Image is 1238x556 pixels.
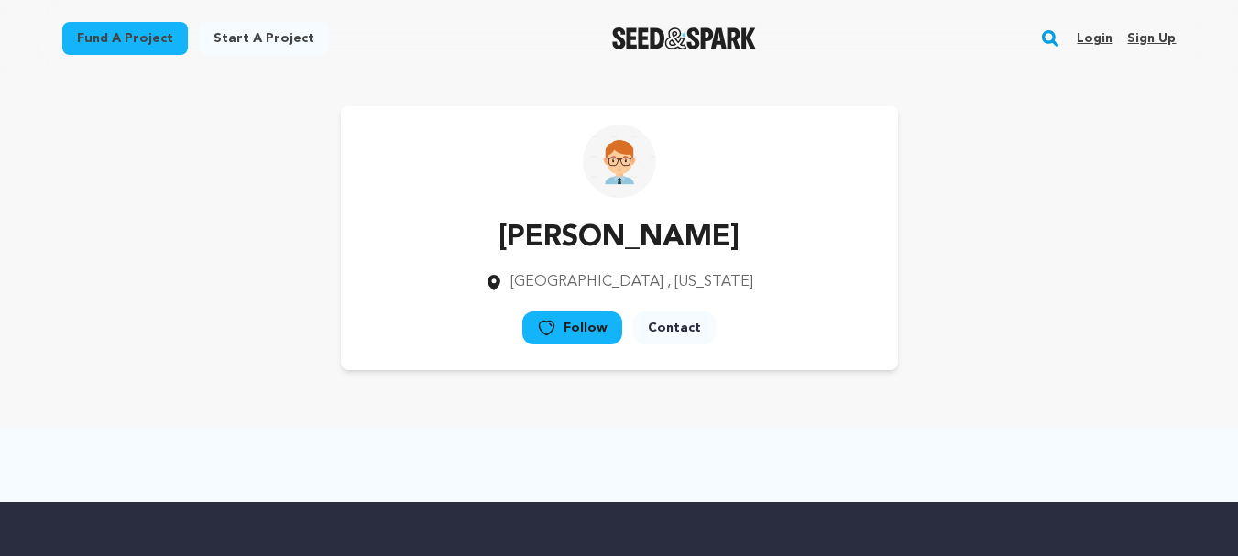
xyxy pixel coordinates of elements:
[199,22,329,55] a: Start a project
[1077,24,1112,53] a: Login
[612,27,756,49] a: Seed&Spark Homepage
[583,125,656,198] img: https://seedandspark-static.s3.us-east-2.amazonaws.com/images/User/001/865/203/medium/Charles%20j...
[485,216,753,260] p: [PERSON_NAME]
[633,311,716,344] a: Contact
[1127,24,1176,53] a: Sign up
[612,27,756,49] img: Seed&Spark Logo Dark Mode
[522,311,622,344] a: Follow
[62,22,188,55] a: Fund a project
[510,275,663,289] span: [GEOGRAPHIC_DATA]
[667,275,753,289] span: , [US_STATE]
